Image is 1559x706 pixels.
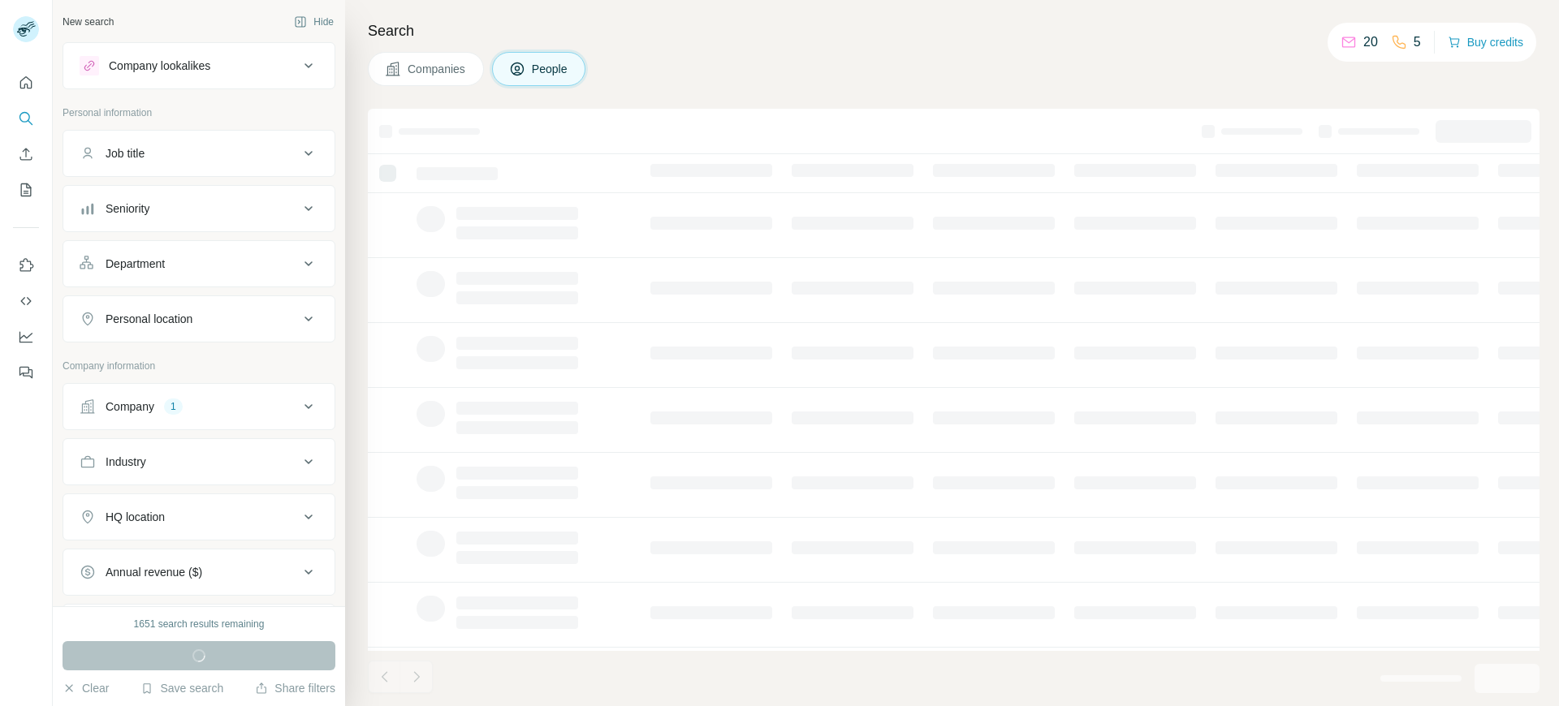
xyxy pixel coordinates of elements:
h4: Search [368,19,1540,42]
button: Share filters [255,680,335,696]
button: Feedback [13,358,39,387]
div: New search [63,15,114,29]
button: Annual revenue ($) [63,553,335,592]
button: Company1 [63,387,335,426]
div: Annual revenue ($) [106,564,202,580]
button: Buy credits [1448,31,1523,54]
button: HQ location [63,497,335,536]
p: Personal information [63,105,335,120]
button: Use Surfe on LinkedIn [13,251,39,280]
span: People [532,61,569,77]
div: Job title [106,145,145,161]
button: Company lookalikes [63,46,335,85]
p: 5 [1414,32,1421,52]
div: Seniority [106,200,149,217]
div: Industry [106,454,146,470]
div: 1651 search results remaining [134,617,265,631]
button: Seniority [63,189,335,228]
div: Department [106,256,165,272]
div: Company lookalikes [109,58,210,74]
button: Personal location [63,299,335,338]
button: My lists [13,175,39,204]
button: Job title [63,134,335,173]
p: Company information [63,359,335,373]
p: 20 [1363,32,1378,52]
button: Hide [283,10,345,34]
div: 1 [164,399,183,414]
span: Companies [408,61,467,77]
button: Use Surfe API [13,286,39,316]
button: Quick start [13,68,39,97]
button: Save search [140,680,223,696]
button: Enrich CSV [13,140,39,169]
div: HQ location [106,509,165,525]
button: Industry [63,442,335,481]
div: Company [106,398,154,415]
div: Personal location [106,311,192,327]
button: Search [13,104,39,133]
button: Department [63,244,335,283]
button: Clear [63,680,109,696]
button: Dashboard [13,322,39,351]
